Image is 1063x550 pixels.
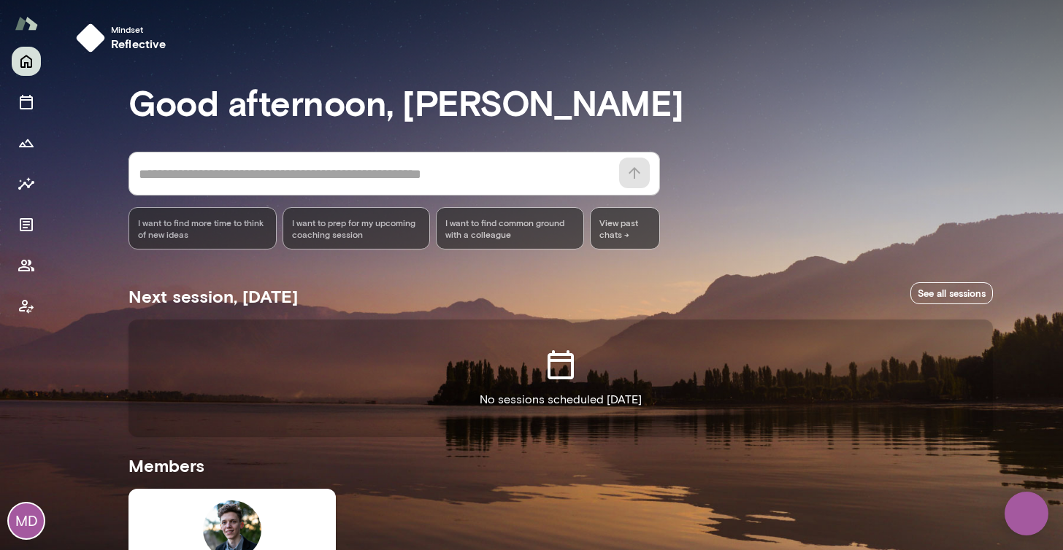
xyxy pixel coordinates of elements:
span: I want to prep for my upcoming coaching session [292,217,421,240]
div: I want to find common ground with a colleague [436,207,584,249]
button: Client app [12,292,41,321]
h5: Next session, [DATE] [128,284,298,308]
span: Mindset [111,23,166,35]
span: View past chats -> [590,207,660,249]
span: I want to find more time to think of new ideas [138,217,267,240]
button: Mindsetreflective [70,18,178,58]
img: mindset [76,23,105,53]
h3: Good afternoon, [PERSON_NAME] [128,82,993,123]
button: Sessions [12,88,41,117]
img: Mento [15,9,38,37]
button: Insights [12,169,41,198]
button: Home [12,47,41,76]
a: See all sessions [910,282,993,305]
div: MD [9,503,44,538]
h5: Members [128,454,993,477]
button: Growth Plan [12,128,41,158]
span: I want to find common ground with a colleague [445,217,575,240]
div: I want to find more time to think of new ideas [128,207,277,249]
h6: reflective [111,35,166,53]
div: I want to prep for my upcoming coaching session [283,207,431,249]
p: No sessions scheduled [DATE] [480,391,642,408]
button: Members [12,251,41,280]
button: Documents [12,210,41,239]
